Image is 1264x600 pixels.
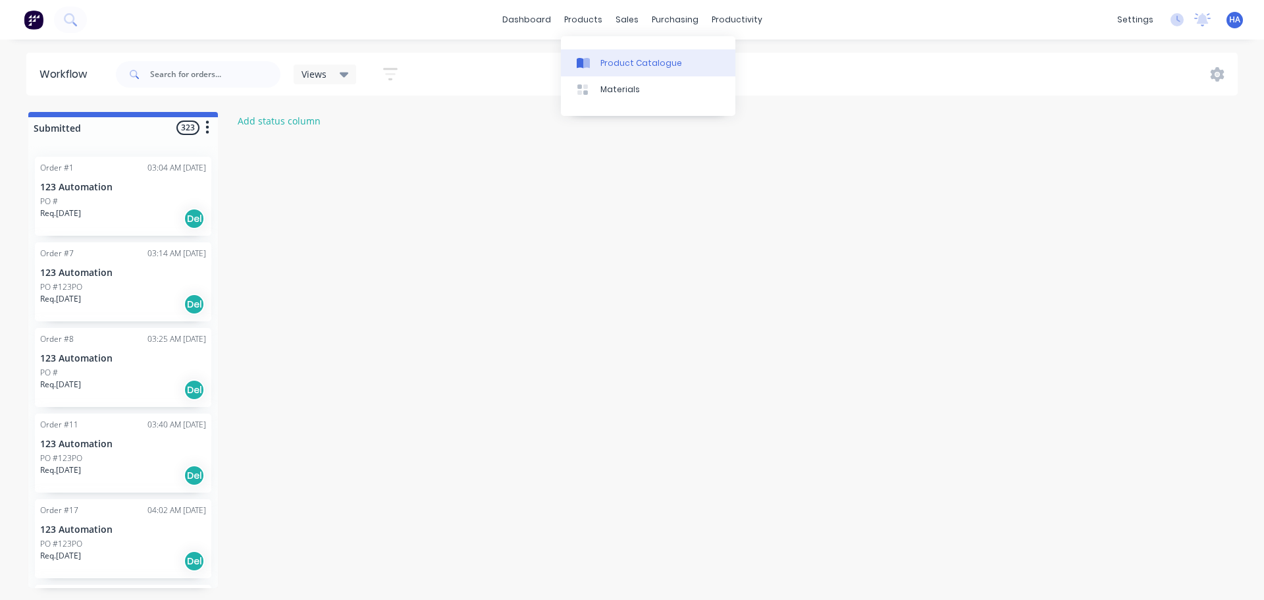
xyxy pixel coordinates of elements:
[600,57,682,69] div: Product Catalogue
[40,353,206,364] p: 123 Automation
[600,84,640,95] div: Materials
[184,551,205,572] div: Del
[40,248,74,259] div: Order #7
[302,67,327,81] span: Views
[147,333,206,345] div: 03:25 AM [DATE]
[35,157,211,236] div: Order #103:04 AM [DATE]123 AutomationPO #Req.[DATE]Del
[40,452,82,464] p: PO #123PO
[184,208,205,229] div: Del
[40,182,206,193] p: 123 Automation
[40,267,206,279] p: 123 Automation
[147,419,206,431] div: 03:40 AM [DATE]
[1229,14,1240,26] span: HA
[40,379,81,391] p: Req. [DATE]
[184,379,205,400] div: Del
[40,439,206,450] p: 123 Automation
[35,328,211,407] div: Order #803:25 AM [DATE]123 AutomationPO #Req.[DATE]Del
[558,10,609,30] div: products
[40,505,78,516] div: Order #17
[40,464,81,476] p: Req. [DATE]
[40,333,74,345] div: Order #8
[1111,10,1160,30] div: settings
[40,207,81,219] p: Req. [DATE]
[40,367,58,379] p: PO #
[147,248,206,259] div: 03:14 AM [DATE]
[35,499,211,578] div: Order #1704:02 AM [DATE]123 AutomationPO #123POReq.[DATE]Del
[35,414,211,493] div: Order #1103:40 AM [DATE]123 AutomationPO #123POReq.[DATE]Del
[561,76,735,103] a: Materials
[40,524,206,535] p: 123 Automation
[150,61,280,88] input: Search for orders...
[40,196,58,207] p: PO #
[561,49,735,76] a: Product Catalogue
[231,112,328,130] button: Add status column
[147,505,206,516] div: 04:02 AM [DATE]
[184,465,205,486] div: Del
[40,550,81,562] p: Req. [DATE]
[40,293,81,305] p: Req. [DATE]
[40,281,82,293] p: PO #123PO
[24,10,43,30] img: Factory
[40,162,74,174] div: Order #1
[645,10,705,30] div: purchasing
[496,10,558,30] a: dashboard
[40,538,82,550] p: PO #123PO
[40,419,78,431] div: Order #11
[147,162,206,174] div: 03:04 AM [DATE]
[609,10,645,30] div: sales
[35,242,211,321] div: Order #703:14 AM [DATE]123 AutomationPO #123POReq.[DATE]Del
[705,10,769,30] div: productivity
[39,67,93,82] div: Workflow
[184,294,205,315] div: Del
